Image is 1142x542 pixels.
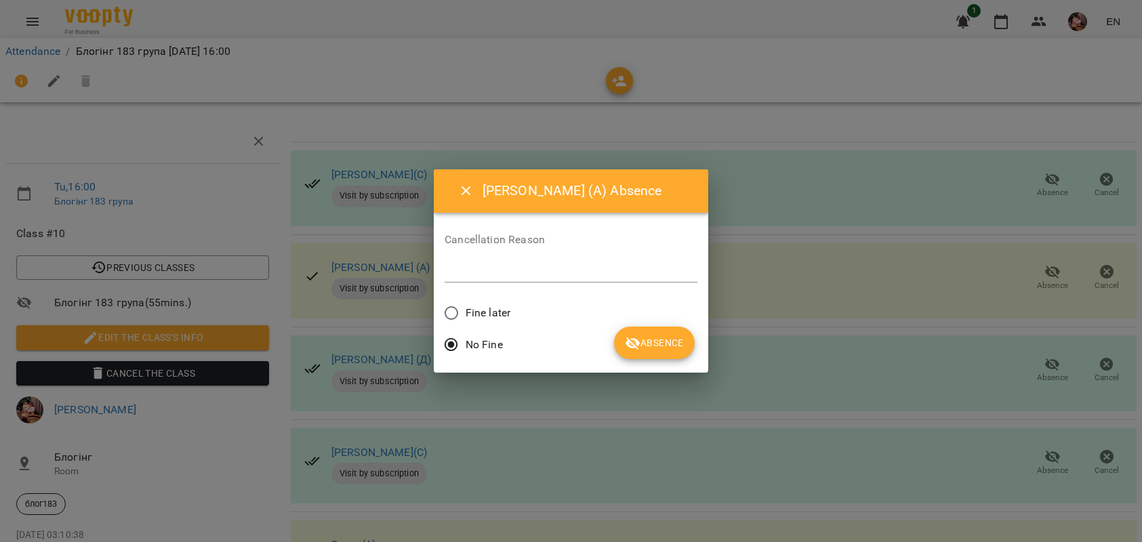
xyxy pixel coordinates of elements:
[625,335,684,351] span: Absence
[614,327,695,359] button: Absence
[466,305,510,321] span: Fine later
[483,180,692,201] h6: [PERSON_NAME] (А) Absence
[445,234,697,245] label: Cancellation Reason
[450,175,483,207] button: Close
[466,337,503,353] span: No Fine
